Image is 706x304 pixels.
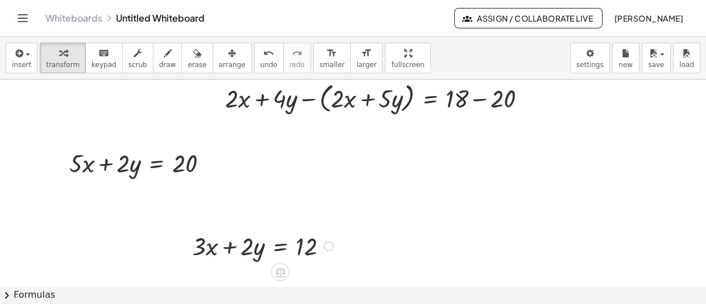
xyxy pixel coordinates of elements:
span: redo [289,61,305,69]
a: Whiteboards [45,13,102,24]
span: undo [260,61,277,69]
i: redo [292,47,302,60]
span: load [679,61,694,69]
button: scrub [122,43,153,73]
span: draw [159,61,176,69]
button: Toggle navigation [14,9,32,27]
span: transform [46,61,80,69]
span: insert [12,61,31,69]
span: keypad [92,61,117,69]
button: fullscreen [385,43,430,73]
span: fullscreen [391,61,424,69]
button: undoundo [254,43,284,73]
i: undo [263,47,274,60]
button: insert [6,43,38,73]
span: Assign / Collaborate Live [464,13,593,23]
button: keyboardkeypad [85,43,123,73]
i: format_size [326,47,337,60]
button: save [642,43,671,73]
button: settings [570,43,610,73]
i: keyboard [98,47,109,60]
span: [PERSON_NAME] [614,13,683,23]
span: scrub [128,61,147,69]
button: load [673,43,700,73]
button: [PERSON_NAME] [605,8,692,28]
button: erase [181,43,213,73]
button: arrange [213,43,252,73]
i: format_size [361,47,372,60]
button: draw [153,43,182,73]
span: save [648,61,664,69]
button: format_sizelarger [350,43,383,73]
span: smaller [319,61,344,69]
span: larger [356,61,376,69]
span: erase [188,61,206,69]
button: Assign / Collaborate Live [454,8,603,28]
span: settings [576,61,604,69]
button: redoredo [283,43,311,73]
span: arrange [219,61,246,69]
button: format_sizesmaller [313,43,351,73]
button: new [612,43,639,73]
span: new [618,61,633,69]
button: transform [40,43,86,73]
div: Apply the same math to both sides of the equation [271,263,289,281]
